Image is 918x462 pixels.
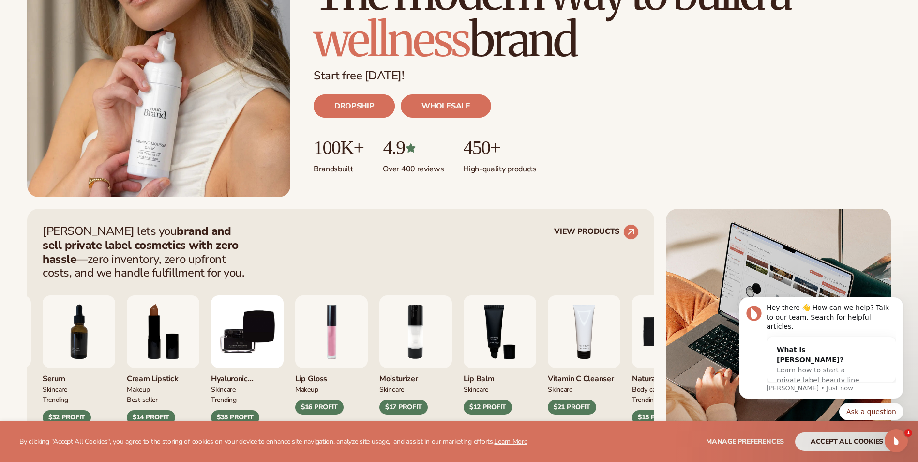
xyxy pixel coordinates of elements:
div: 8 / 9 [127,295,199,424]
img: Collagen and retinol serum. [43,295,115,368]
div: $21 PROFIT [548,400,596,415]
div: TRENDING [43,394,115,404]
div: $35 PROFIT [211,410,259,425]
div: 3 / 9 [464,295,536,415]
p: 4.9 [383,137,444,158]
div: Hyaluronic moisturizer [211,368,284,384]
div: Cream Lipstick [127,368,199,384]
div: $15 PROFIT [632,410,680,425]
div: Lip Balm [464,368,536,384]
div: Natural Soap [632,368,705,384]
div: MAKEUP [127,384,199,394]
span: 1 [904,429,912,437]
div: TRENDING [211,394,284,404]
span: wellness [314,11,469,69]
div: $16 PROFIT [295,400,344,415]
div: $12 PROFIT [464,400,512,415]
img: Moisturizing lotion. [379,295,452,368]
div: TRENDING [632,394,705,404]
img: Shopify Image 5 [666,209,891,440]
a: WHOLESALE [401,94,491,118]
p: High-quality products [463,158,536,174]
p: 450+ [463,137,536,158]
a: Learn More [494,437,527,446]
div: Serum [43,368,115,384]
p: By clicking "Accept All Cookies", you agree to the storing of cookies on your device to enhance s... [19,438,527,446]
a: DROPSHIP [314,94,395,118]
div: Lip Gloss [295,368,368,384]
div: SKINCARE [43,384,115,394]
strong: brand and sell private label cosmetics with zero hassle [43,223,239,267]
div: 7 / 9 [43,295,115,424]
span: Manage preferences [706,437,784,446]
img: Pink lip gloss. [295,295,368,368]
div: SKINCARE [211,384,284,394]
div: BODY Care [632,384,705,394]
div: MAKEUP [295,384,368,394]
div: 4 / 9 [548,295,620,415]
img: Luxury cream lipstick. [127,295,199,368]
div: Moisturizer [379,368,452,384]
div: 9 / 9 [211,295,284,424]
p: Over 400 reviews [383,158,444,174]
img: Vitamin c cleanser. [548,295,620,368]
p: [PERSON_NAME] lets you —zero inventory, zero upfront costs, and we handle fulfillment for you. [43,224,251,280]
iframe: Intercom live chat [885,429,908,452]
img: Hyaluronic Moisturizer [211,295,284,368]
iframe: Intercom notifications message [724,294,918,457]
img: Smoothing lip balm. [464,295,536,368]
div: BEST SELLER [127,394,199,404]
div: Skincare [548,384,620,394]
img: Nature bar of soap. [632,295,705,368]
p: Start free [DATE]! [314,69,891,83]
div: $17 PROFIT [379,400,428,415]
div: $14 PROFIT [127,410,175,425]
div: Vitamin C Cleanser [548,368,620,384]
div: SKINCARE [464,384,536,394]
a: VIEW PRODUCTS [554,224,639,240]
p: Brands built [314,158,363,174]
div: $32 PROFIT [43,410,91,425]
p: 100K+ [314,137,363,158]
div: 1 / 9 [295,295,368,415]
button: Manage preferences [706,432,784,451]
div: 2 / 9 [379,295,452,415]
div: 5 / 9 [632,295,705,424]
div: SKINCARE [379,384,452,394]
